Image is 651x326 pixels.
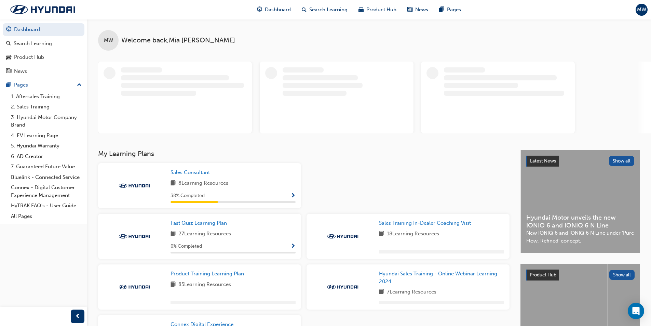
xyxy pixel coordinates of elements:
[379,270,504,285] a: Hyundai Sales Training - Online Webinar Learning 2024
[609,156,635,166] button: Show all
[636,4,648,16] button: MW
[8,151,84,162] a: 6. AD Creator
[3,37,84,50] a: Search Learning
[116,182,153,189] img: Trak
[116,233,153,240] img: Trak
[526,270,635,281] a: Product HubShow all
[415,6,428,14] span: News
[178,281,231,289] span: 85 Learning Resources
[3,79,84,91] button: Pages
[6,41,11,47] span: search-icon
[3,23,84,36] a: Dashboard
[6,27,11,33] span: guage-icon
[353,3,402,17] a: car-iconProduct Hub
[324,284,362,290] img: Trak
[3,51,84,64] a: Product Hub
[379,230,384,238] span: book-icon
[379,271,497,285] span: Hyundai Sales Training - Online Webinar Learning 2024
[8,112,84,130] a: 3. Hyundai Motor Company Brand
[628,303,644,319] div: Open Intercom Messenger
[171,243,202,250] span: 0 % Completed
[609,270,635,280] button: Show all
[290,193,296,199] span: Show Progress
[402,3,434,17] a: news-iconNews
[530,158,556,164] span: Latest News
[14,67,27,75] div: News
[171,230,176,238] span: book-icon
[526,156,634,167] a: Latest NewsShow all
[379,220,471,226] span: Sales Training In-Dealer Coaching Visit
[6,82,11,88] span: pages-icon
[447,6,461,14] span: Pages
[171,270,247,278] a: Product Training Learning Plan
[309,6,348,14] span: Search Learning
[290,244,296,250] span: Show Progress
[14,53,44,61] div: Product Hub
[379,288,384,297] span: book-icon
[8,141,84,151] a: 5. Hyundai Warranty
[387,288,436,297] span: 7 Learning Resources
[6,54,11,61] span: car-icon
[252,3,296,17] a: guage-iconDashboard
[121,37,235,44] span: Welcome back , Mia [PERSON_NAME]
[257,5,262,14] span: guage-icon
[14,81,28,89] div: Pages
[296,3,353,17] a: search-iconSearch Learning
[8,172,84,183] a: Bluelink - Connected Service
[178,230,231,238] span: 27 Learning Resources
[171,179,176,188] span: book-icon
[116,284,153,290] img: Trak
[439,5,444,14] span: pages-icon
[8,102,84,112] a: 2. Sales Training
[3,22,84,79] button: DashboardSearch LearningProduct HubNews
[77,81,82,90] span: up-icon
[178,179,228,188] span: 8 Learning Resources
[434,3,466,17] a: pages-iconPages
[171,192,205,200] span: 38 % Completed
[526,214,634,229] span: Hyundai Motor unveils the new IONIQ 6 and IONIQ 6 N Line
[8,161,84,172] a: 7. Guaranteed Future Value
[366,6,396,14] span: Product Hub
[104,37,113,44] span: MW
[387,230,439,238] span: 18 Learning Resources
[14,40,52,48] div: Search Learning
[171,219,230,227] a: Fast Quiz Learning Plan
[8,200,84,211] a: HyTRAK FAQ's - User Guide
[302,5,307,14] span: search-icon
[520,150,640,253] a: Latest NewsShow allHyundai Motor unveils the new IONIQ 6 and IONIQ 6 N LineNew IONIQ 6 and IONIQ ...
[530,272,556,278] span: Product Hub
[407,5,412,14] span: news-icon
[324,233,362,240] img: Trak
[637,6,646,14] span: MW
[8,182,84,200] a: Connex - Digital Customer Experience Management
[171,169,210,175] span: Sales Consultant
[358,5,364,14] span: car-icon
[8,91,84,102] a: 1. Aftersales Training
[6,68,11,75] span: news-icon
[379,219,474,227] a: Sales Training In-Dealer Coaching Visit
[171,169,213,177] a: Sales Consultant
[98,150,510,158] h3: My Learning Plans
[171,281,176,289] span: book-icon
[8,130,84,141] a: 4. EV Learning Page
[75,312,80,321] span: prev-icon
[265,6,291,14] span: Dashboard
[290,242,296,251] button: Show Progress
[526,229,634,245] span: New IONIQ 6 and IONIQ 6 N Line under ‘Pure Flow, Refined’ concept.
[8,211,84,222] a: All Pages
[290,192,296,200] button: Show Progress
[171,271,244,277] span: Product Training Learning Plan
[3,2,82,17] img: Trak
[171,220,227,226] span: Fast Quiz Learning Plan
[3,65,84,78] a: News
